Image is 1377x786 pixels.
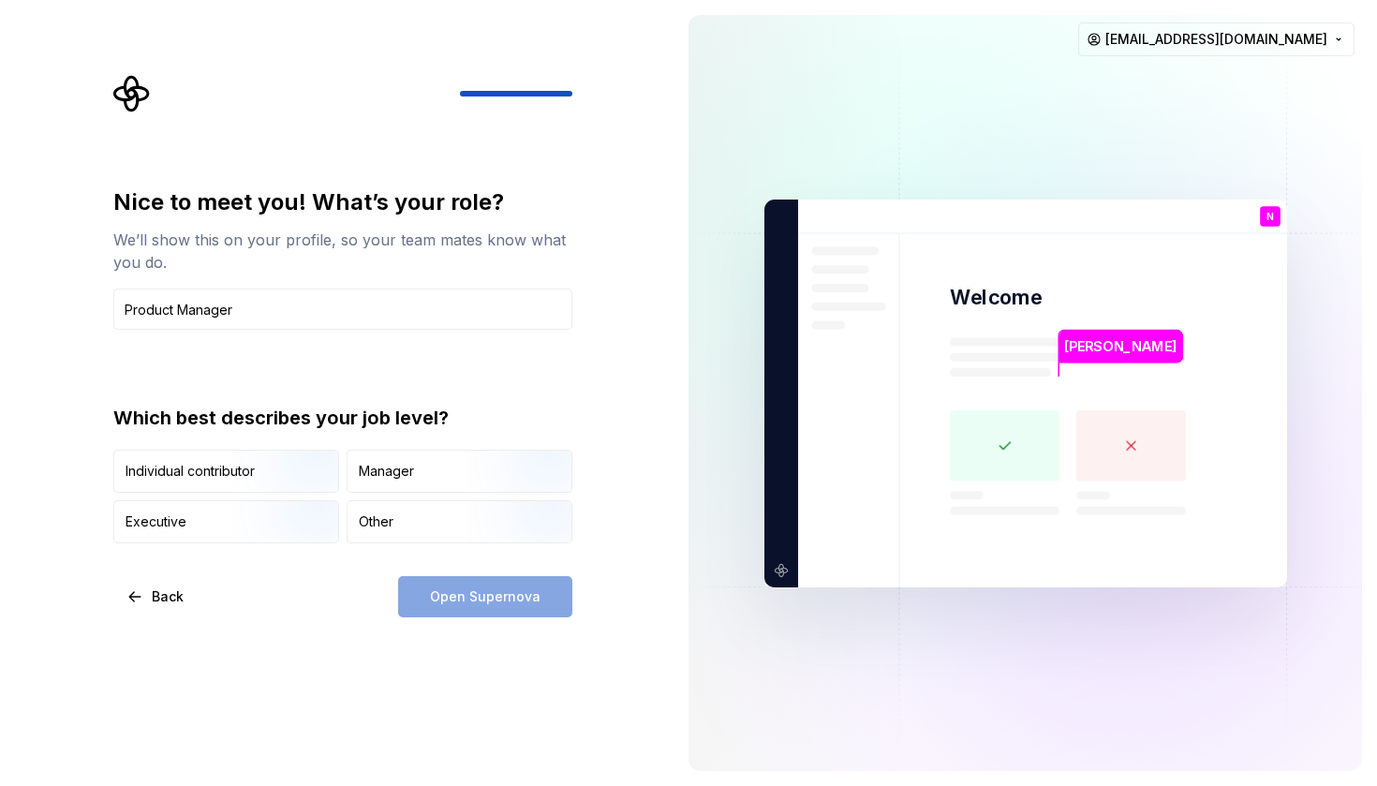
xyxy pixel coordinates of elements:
div: Manager [359,462,414,481]
span: [EMAIL_ADDRESS][DOMAIN_NAME] [1105,30,1327,49]
p: [PERSON_NAME] [1064,335,1177,356]
span: Back [152,587,184,606]
button: [EMAIL_ADDRESS][DOMAIN_NAME] [1078,22,1355,56]
p: N [1266,211,1273,221]
p: Welcome [950,284,1042,311]
div: Executive [126,512,186,531]
div: Other [359,512,393,531]
div: Nice to meet you! What’s your role? [113,187,572,217]
button: Back [113,576,200,617]
div: We’ll show this on your profile, so your team mates know what you do. [113,229,572,274]
input: Job title [113,289,572,330]
div: Which best describes your job level? [113,405,572,431]
svg: Supernova Logo [113,75,151,112]
div: Individual contributor [126,462,255,481]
